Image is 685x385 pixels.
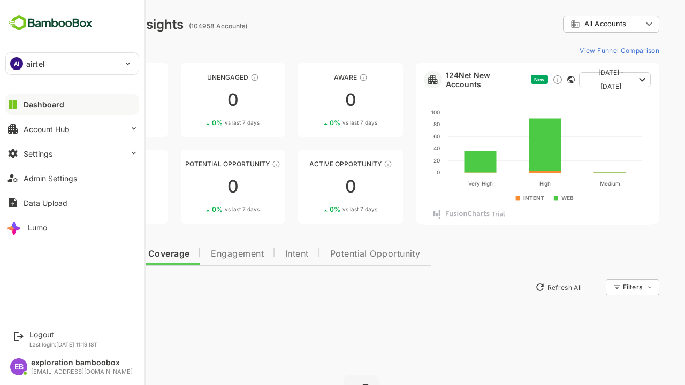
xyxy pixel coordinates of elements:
[261,63,366,137] a: AwareThese accounts have just entered the buying cycle and need further nurturing00%vs last 7 days
[70,119,105,127] span: vs last 7 days
[187,205,222,213] span: vs last 7 days
[305,119,340,127] span: vs last 7 days
[502,180,513,187] text: High
[29,330,97,339] div: Logout
[346,160,355,168] div: These accounts have open opportunities which might be at any of the Sales Stages
[547,20,589,28] span: All Accounts
[526,14,622,35] div: All Accounts
[585,283,605,291] div: Filters
[151,22,213,30] ag: (104958 Accounts)
[408,71,489,89] a: 124Net New Accounts
[26,150,131,224] a: EngagedThese accounts are warm, further nurturing would qualify them to MQAs00%vs last 7 days
[5,94,139,115] button: Dashboard
[538,42,622,59] button: View Funnel Comparison
[90,160,99,168] div: These accounts are warm, further nurturing would qualify them to MQAs
[292,119,340,127] div: 0 %
[26,73,131,81] div: Unreached
[31,358,133,367] div: exploration bamboobox
[515,74,526,85] div: Discover new ICP-fit accounts showing engagement — via intent surges, anonymous website visits, L...
[5,13,96,33] img: BambooboxFullLogoMark.5f36c76dfaba33ec1ec1367b70bb1252.svg
[261,73,366,81] div: Aware
[396,121,402,127] text: 80
[95,73,104,82] div: These accounts have not been engaged with for a defined time period
[173,250,226,258] span: Engagement
[26,17,146,32] div: Dashboard Insights
[5,217,139,238] button: Lumo
[26,91,131,109] div: 0
[530,76,537,83] div: This card does not support filter and segments
[322,73,330,82] div: These accounts have just entered the buying cycle and need further nurturing
[24,149,52,158] div: Settings
[10,358,27,375] div: EB
[396,133,402,140] text: 60
[533,19,605,29] div: All Accounts
[5,167,139,189] button: Admin Settings
[394,109,402,115] text: 100
[31,368,133,375] div: [EMAIL_ADDRESS][DOMAIN_NAME]
[497,76,507,82] span: New
[584,278,622,297] div: Filters
[143,160,248,168] div: Potential Opportunity
[431,180,455,187] text: Very High
[293,250,383,258] span: Potential Opportunity
[234,160,243,168] div: These accounts are MQAs and can be passed on to Inside Sales
[493,279,549,296] button: Refresh All
[305,205,340,213] span: vs last 7 days
[187,119,222,127] span: vs last 7 days
[6,53,139,74] div: AIairtel
[396,157,402,164] text: 20
[143,150,248,224] a: Potential OpportunityThese accounts are MQAs and can be passed on to Inside Sales00%vs last 7 days
[5,118,139,140] button: Account Hub
[542,72,613,87] button: [DATE] - [DATE]
[70,205,105,213] span: vs last 7 days
[261,178,366,195] div: 0
[10,57,23,70] div: AI
[174,205,222,213] div: 0 %
[213,73,222,82] div: These accounts have not shown enough engagement and need nurturing
[28,223,47,232] div: Lumo
[26,178,131,195] div: 0
[5,143,139,164] button: Settings
[292,205,340,213] div: 0 %
[261,160,366,168] div: Active Opportunity
[26,63,131,137] a: UnreachedThese accounts have not been engaged with for a defined time period00%vs last 7 days
[143,178,248,195] div: 0
[261,91,366,109] div: 0
[174,119,222,127] div: 0 %
[562,180,583,187] text: Medium
[26,58,45,70] p: airtel
[550,66,597,94] span: [DATE] - [DATE]
[261,150,366,224] a: Active OpportunityThese accounts have open opportunities which might be at any of the Sales Stage...
[248,250,271,258] span: Intent
[36,250,152,258] span: Data Quality and Coverage
[143,73,248,81] div: Unengaged
[396,145,402,151] text: 40
[143,63,248,137] a: UnengagedThese accounts have not shown enough engagement and need nurturing00%vs last 7 days
[57,205,105,213] div: 0 %
[29,341,97,348] p: Last login: [DATE] 11:19 IST
[399,169,402,175] text: 0
[24,100,64,109] div: Dashboard
[24,125,70,134] div: Account Hub
[143,91,248,109] div: 0
[5,192,139,213] button: Data Upload
[24,174,77,183] div: Admin Settings
[24,198,67,207] div: Data Upload
[26,278,104,297] button: New Insights
[26,160,131,168] div: Engaged
[57,119,105,127] div: 0 %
